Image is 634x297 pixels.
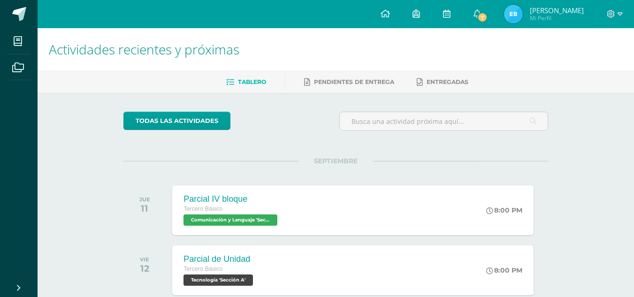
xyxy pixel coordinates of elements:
div: 8:00 PM [486,266,522,274]
div: Parcial de Unidad [183,254,255,264]
span: [PERSON_NAME] [530,6,584,15]
input: Busca una actividad próxima aquí... [340,112,548,130]
span: Mi Perfil [530,14,584,22]
div: 8:00 PM [486,206,522,214]
span: Entregadas [427,78,468,85]
div: 11 [139,203,150,214]
div: 12 [140,263,149,274]
span: Tablero [238,78,266,85]
span: 7 [477,12,488,23]
div: VIE [140,256,149,263]
span: SEPTIEMBRE [299,157,373,165]
span: Comunicación y Lenguaje 'Sección A' [183,214,277,226]
a: Entregadas [417,75,468,90]
div: Parcial IV bloque [183,194,280,204]
span: Tecnología 'Sección A' [183,274,253,286]
a: Tablero [226,75,266,90]
span: Tercero Básico [183,206,222,212]
span: Actividades recientes y próximas [49,40,239,58]
span: Tercero Básico [183,266,222,272]
img: 0ed109ca12d1264537df69ef7edd7325.png [504,5,523,23]
a: todas las Actividades [123,112,230,130]
a: Pendientes de entrega [304,75,394,90]
span: Pendientes de entrega [314,78,394,85]
div: JUE [139,196,150,203]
